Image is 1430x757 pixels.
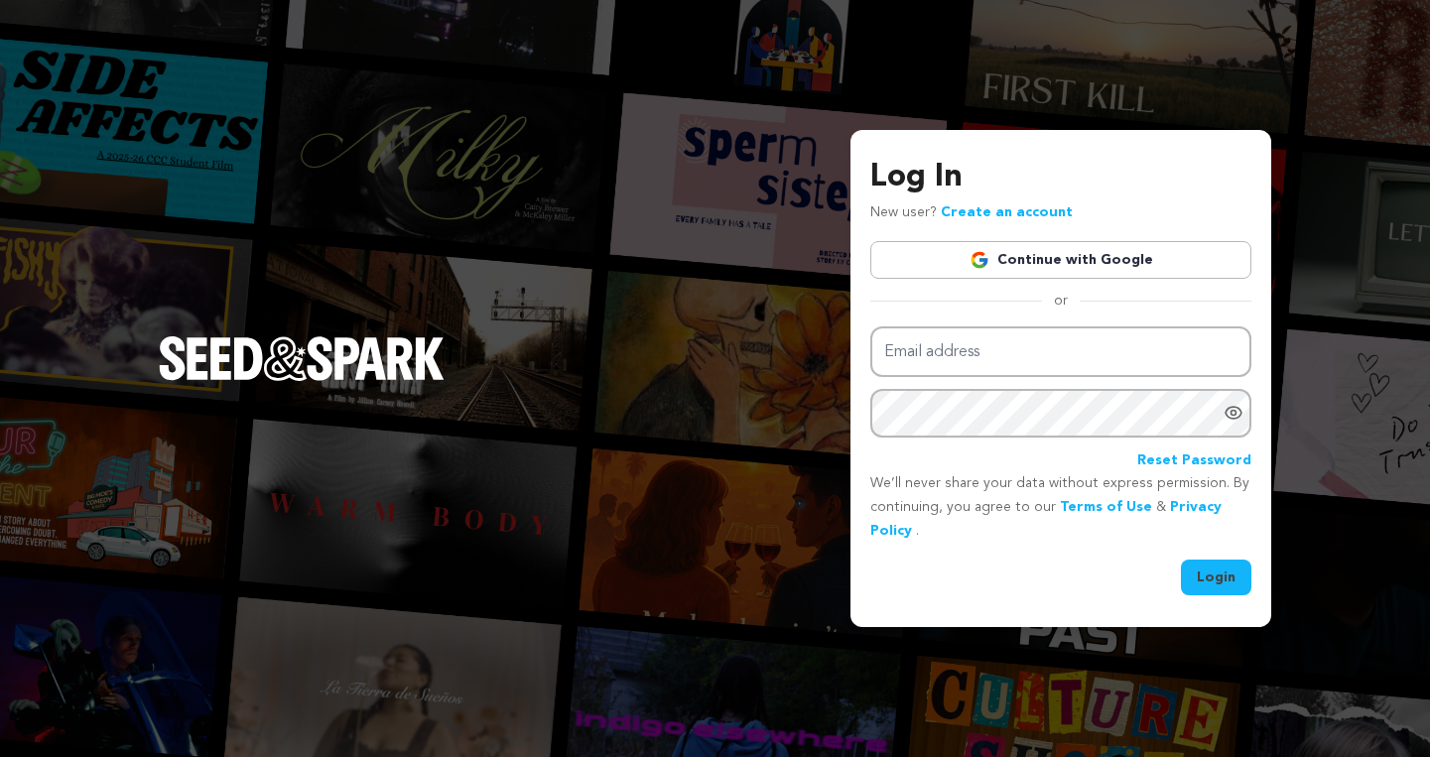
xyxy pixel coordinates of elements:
a: Reset Password [1137,449,1251,473]
input: Email address [870,326,1251,377]
button: Login [1181,560,1251,595]
a: Privacy Policy [870,500,1222,538]
a: Continue with Google [870,241,1251,279]
img: Google logo [970,250,989,270]
a: Create an account [941,205,1073,219]
a: Show password as plain text. Warning: this will display your password on the screen. [1224,403,1243,423]
p: New user? [870,201,1073,225]
span: or [1042,291,1080,311]
p: We’ll never share your data without express permission. By continuing, you agree to our & . [870,472,1251,543]
a: Seed&Spark Homepage [159,336,445,420]
a: Terms of Use [1060,500,1152,514]
h3: Log In [870,154,1251,201]
img: Seed&Spark Logo [159,336,445,380]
